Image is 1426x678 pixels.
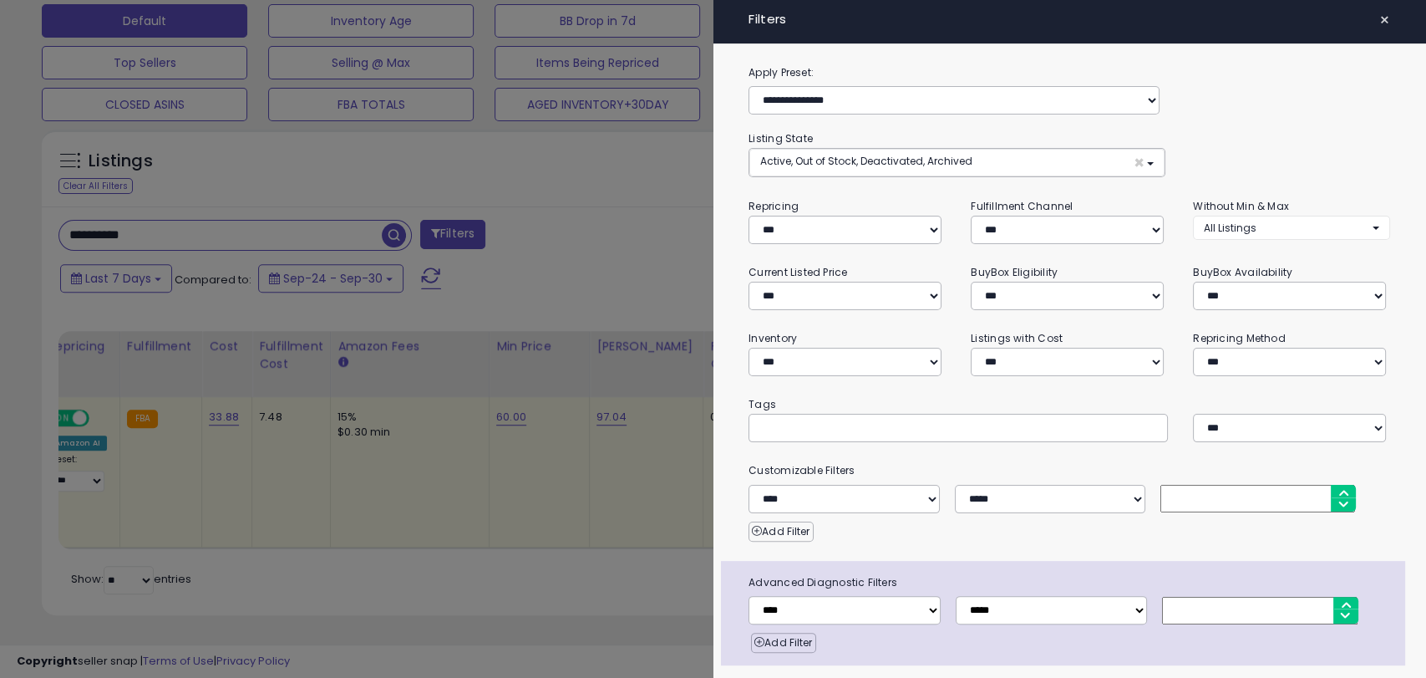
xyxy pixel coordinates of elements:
[736,573,1405,592] span: Advanced Diagnostic Filters
[1133,154,1144,171] span: ×
[736,461,1403,480] small: Customizable Filters
[749,265,847,279] small: Current Listed Price
[736,64,1403,82] label: Apply Preset:
[1379,8,1390,32] span: ×
[1193,216,1390,240] button: All Listings
[1193,331,1286,345] small: Repricing Method
[749,199,799,213] small: Repricing
[749,331,797,345] small: Inventory
[760,154,972,168] span: Active, Out of Stock, Deactivated, Archived
[749,149,1165,176] button: Active, Out of Stock, Deactivated, Archived ×
[971,199,1073,213] small: Fulfillment Channel
[749,131,813,145] small: Listing State
[971,331,1063,345] small: Listings with Cost
[749,13,1390,27] h4: Filters
[971,265,1058,279] small: BuyBox Eligibility
[749,522,813,542] button: Add Filter
[1193,199,1289,213] small: Without Min & Max
[751,633,815,653] button: Add Filter
[736,395,1403,414] small: Tags
[1204,221,1256,235] span: All Listings
[1373,8,1397,32] button: ×
[1193,265,1292,279] small: BuyBox Availability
